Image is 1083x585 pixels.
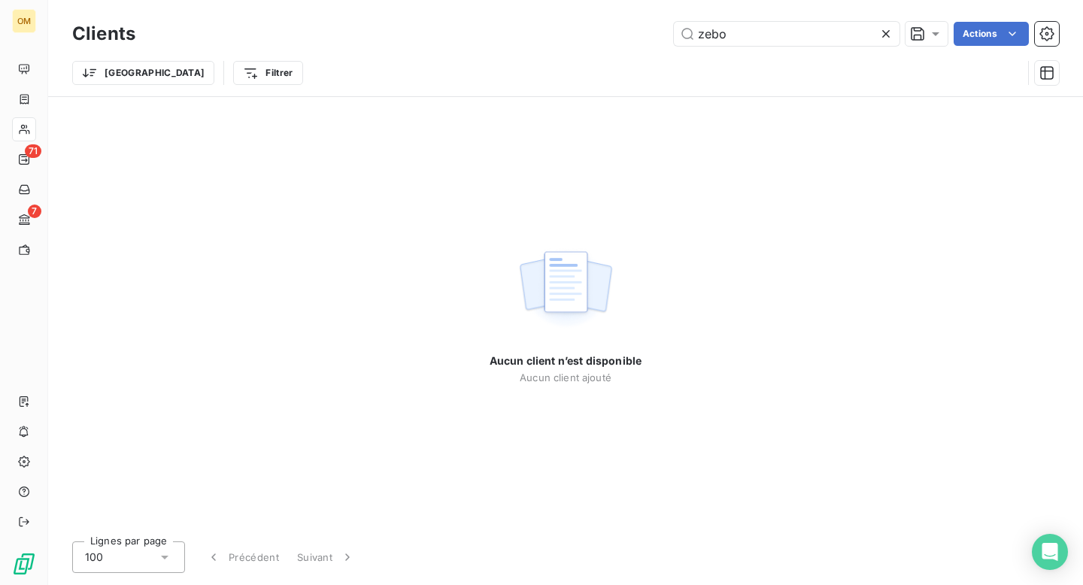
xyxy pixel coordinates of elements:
span: Aucun client ajouté [520,371,611,383]
button: Précédent [197,541,288,573]
button: Suivant [288,541,364,573]
input: Rechercher [674,22,899,46]
div: OM [12,9,36,33]
img: empty state [517,243,614,336]
button: [GEOGRAPHIC_DATA] [72,61,214,85]
div: Open Intercom Messenger [1032,534,1068,570]
span: Aucun client n’est disponible [490,353,642,368]
span: 100 [85,550,103,565]
span: 71 [25,144,41,158]
button: Actions [954,22,1029,46]
span: 7 [28,205,41,218]
button: Filtrer [233,61,302,85]
img: Logo LeanPay [12,552,36,576]
h3: Clients [72,20,135,47]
